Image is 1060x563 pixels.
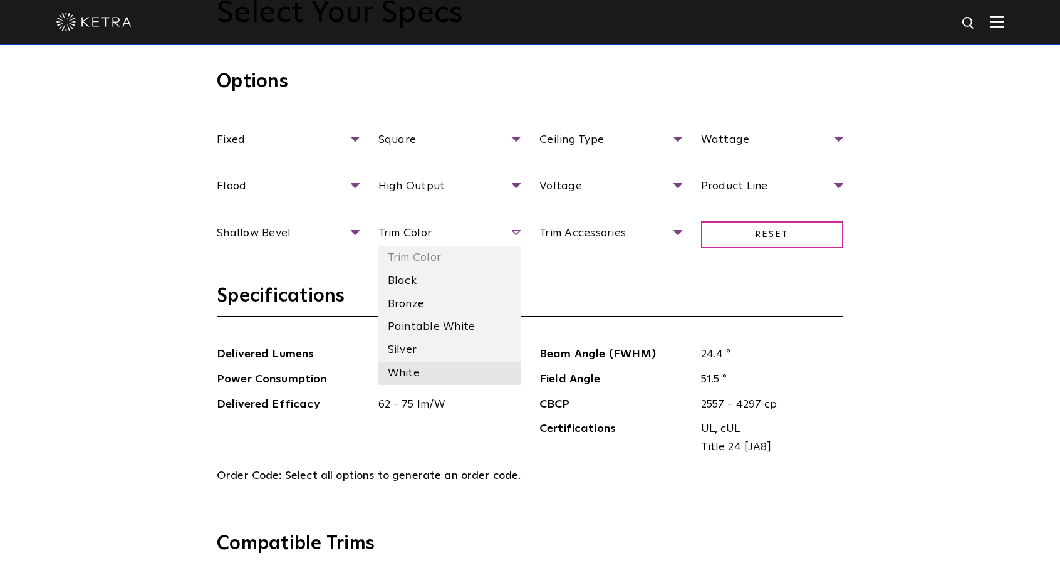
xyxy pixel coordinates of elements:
[539,345,692,364] span: Beam Angle (FWHM)
[56,13,132,31] img: ketra-logo-2019-white
[990,16,1004,28] img: Hamburger%20Nav.svg
[539,177,682,199] span: Voltage
[217,345,369,364] span: Delivered Lumens
[539,131,682,153] span: Ceiling Type
[701,438,834,456] span: Title 24 [JA8]
[369,345,521,364] span: 678 - 1142 lm
[692,396,844,414] span: 2557 - 4297 cp
[217,284,843,317] h3: Specifications
[961,16,977,31] img: search icon
[539,371,692,389] span: Field Angle
[378,293,521,316] li: Bronze
[217,396,369,414] span: Delivered Efficacy
[285,470,521,481] span: Select all options to generate an order code.
[378,362,521,385] li: White
[701,221,844,248] span: Reset
[378,224,521,246] span: Trim Color
[539,420,692,456] span: Certifications
[701,131,844,153] span: Wattage
[539,224,682,246] span: Trim Accessories
[217,470,282,481] span: Order Code:
[539,396,692,414] span: CBCP
[701,177,844,199] span: Product Line
[369,396,521,414] span: 62 - 75 lm/W
[217,177,360,199] span: Flood
[692,371,844,389] span: 51.5 °
[217,131,360,153] span: Fixed
[369,371,521,389] span: 9 - 18 W
[217,224,360,246] span: Shallow Bevel
[378,339,521,362] li: Silver
[378,131,521,153] span: Square
[378,315,521,339] li: Paintable White
[692,345,844,364] span: 24.4 °
[217,371,369,389] span: Power Consumption
[378,246,521,270] li: Trim Color
[378,177,521,199] span: High Output
[701,420,834,438] span: UL, cUL
[378,270,521,293] li: Black
[217,70,843,102] h3: Options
